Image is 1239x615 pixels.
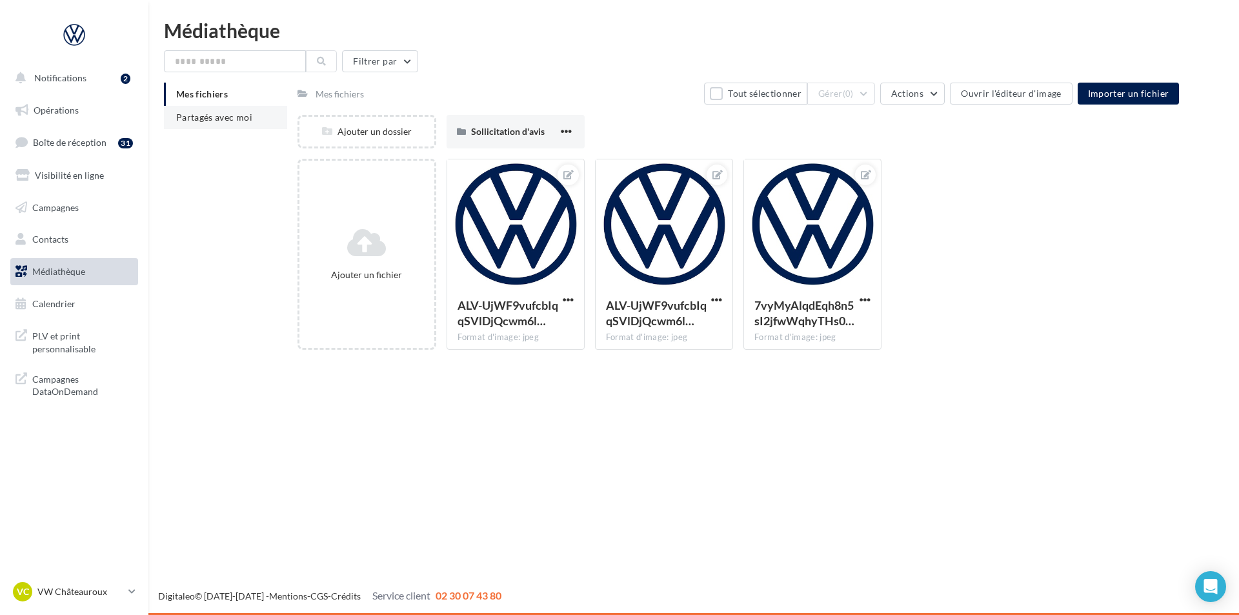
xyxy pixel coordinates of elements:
[950,83,1072,105] button: Ouvrir l'éditeur d'image
[704,83,807,105] button: Tout sélectionner
[8,162,141,189] a: Visibilité en ligne
[8,290,141,318] a: Calendrier
[316,88,364,101] div: Mes fichiers
[8,365,141,403] a: Campagnes DataOnDemand
[8,65,136,92] button: Notifications 2
[118,138,133,148] div: 31
[372,589,430,601] span: Service client
[891,88,923,99] span: Actions
[121,74,130,84] div: 2
[310,590,328,601] a: CGS
[32,327,133,355] span: PLV et print personnalisable
[458,298,558,328] span: ALV-UjWF9vufcbIqqSVlDjQcwm6lnkvhrzStOjL46j0ft_U2wuhcRxO5
[1088,88,1169,99] span: Importer un fichier
[436,589,501,601] span: 02 30 07 43 80
[471,126,545,137] span: Sollicitation d'avis
[158,590,501,601] span: © [DATE]-[DATE] - - -
[342,50,418,72] button: Filtrer par
[164,21,1224,40] div: Médiathèque
[176,88,228,99] span: Mes fichiers
[34,72,86,83] span: Notifications
[8,97,141,124] a: Opérations
[8,226,141,253] a: Contacts
[8,194,141,221] a: Campagnes
[1195,571,1226,602] div: Open Intercom Messenger
[32,201,79,212] span: Campagnes
[10,580,138,604] a: VC VW Châteauroux
[32,298,76,309] span: Calendrier
[606,298,707,328] span: ALV-UjWF9vufcbIqqSVlDjQcwm6lnkvhrzStOjL46j0ft_U2wuhcRxO5
[176,112,252,123] span: Partagés avec moi
[33,137,106,148] span: Boîte de réception
[331,590,361,601] a: Crédits
[880,83,945,105] button: Actions
[8,258,141,285] a: Médiathèque
[8,322,141,360] a: PLV et print personnalisable
[305,268,428,281] div: Ajouter un fichier
[299,125,434,138] div: Ajouter un dossier
[458,332,574,343] div: Format d'image: jpeg
[32,266,85,277] span: Médiathèque
[34,105,79,116] span: Opérations
[35,170,104,181] span: Visibilité en ligne
[843,88,854,99] span: (0)
[17,585,29,598] span: VC
[32,370,133,398] span: Campagnes DataOnDemand
[754,332,871,343] div: Format d'image: jpeg
[269,590,307,601] a: Mentions
[754,298,854,328] span: 7vyMyAlqdEqh8n5sI2jfwWqhyTHs05Ic-lyIXzZ0UiVe495fljlDJ057z2QnEk22NjB6lo05VeV7mxL4RA=s0
[807,83,875,105] button: Gérer(0)
[1078,83,1180,105] button: Importer un fichier
[8,128,141,156] a: Boîte de réception31
[37,585,123,598] p: VW Châteauroux
[606,332,722,343] div: Format d'image: jpeg
[158,590,195,601] a: Digitaleo
[32,234,68,245] span: Contacts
